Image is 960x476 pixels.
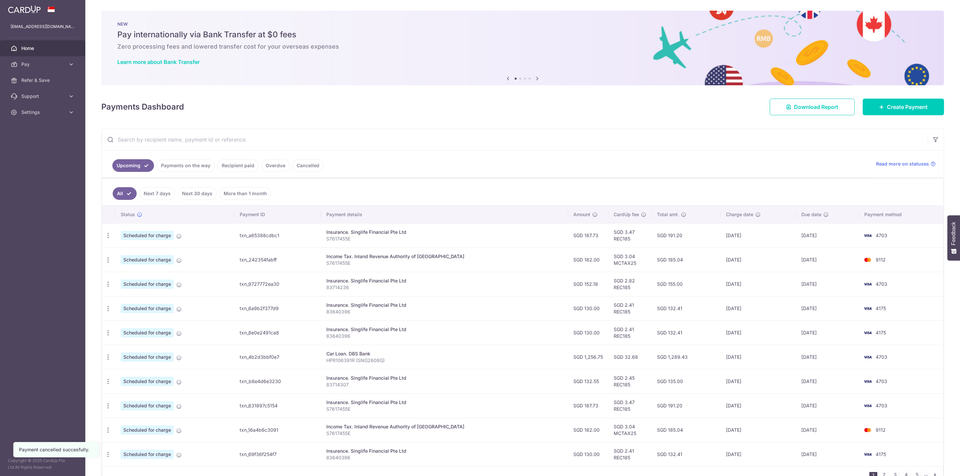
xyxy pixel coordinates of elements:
div: Insurance. Singlife Financial Pte Ltd [326,399,563,406]
p: S7617455E [326,430,563,437]
span: Total amt. [657,211,679,218]
div: Insurance. Singlife Financial Pte Ltd [326,229,563,236]
span: 4703 [876,378,887,384]
td: SGD 2.82 REC185 [608,272,652,296]
div: Insurance. Singlife Financial Pte Ltd [326,302,563,308]
img: Bank Card [861,304,874,312]
td: [DATE] [721,320,796,345]
span: Scheduled for charge [121,304,174,313]
td: txn_16a4b6c3091 [234,418,321,442]
td: SGD 2.41 REC185 [608,296,652,320]
a: Read more on statuses [876,161,936,167]
img: Bank Card [861,450,874,458]
p: NEW [117,21,928,27]
input: Search by recipient name, payment id or reference [102,129,928,150]
td: [DATE] [721,272,796,296]
span: Read more on statuses [876,161,929,167]
td: SGD 130.00 [568,320,608,345]
span: Scheduled for charge [121,401,174,410]
div: Insurance. Singlife Financial Pte Ltd [326,326,563,333]
td: [DATE] [796,296,859,320]
a: More than 1 month [219,187,271,200]
span: Amount [573,211,590,218]
img: Bank Card [861,280,874,288]
td: SGD 132.55 [568,369,608,393]
td: SGD 155.00 [652,272,720,296]
td: SGD 2.41 REC185 [608,320,652,345]
th: Payment details [321,206,568,223]
span: 4703 [876,281,887,287]
div: Insurance. Singlife Financial Pte Ltd [326,448,563,454]
span: Settings [21,109,65,116]
span: Create Payment [887,103,928,111]
p: 83640396 [326,454,563,461]
img: CardUp [8,5,41,13]
p: S7617455E [326,406,563,412]
td: SGD 1,256.75 [568,345,608,369]
td: [DATE] [721,296,796,320]
img: Bank Card [861,426,874,434]
span: Scheduled for charge [121,377,174,386]
div: Insurance. Singlife Financial Pte Ltd [326,375,563,381]
td: SGD 2.45 REC185 [608,369,652,393]
td: txn_9727772ea30 [234,272,321,296]
td: [DATE] [796,369,859,393]
td: [DATE] [796,223,859,247]
span: Scheduled for charge [121,328,174,337]
span: 4175 [876,451,886,457]
div: Insurance. Singlife Financial Pte Ltd [326,277,563,284]
p: S7617455E [326,260,563,266]
td: SGD 132.41 [652,442,720,466]
td: [DATE] [721,345,796,369]
td: SGD 3.04 MCTAX25 [608,418,652,442]
td: SGD 130.00 [568,442,608,466]
img: Bank Card [861,353,874,361]
span: Scheduled for charge [121,231,174,240]
td: SGD 182.00 [568,418,608,442]
td: SGD 135.00 [652,369,720,393]
a: Upcoming [112,159,154,172]
iframe: Opens a widget where you can find more information [917,456,953,473]
td: SGD 185.04 [652,418,720,442]
td: SGD 185.04 [652,247,720,272]
span: 4703 [876,354,887,360]
td: SGD 152.18 [568,272,608,296]
h6: Zero processing fees and lowered transfer cost for your overseas expenses [117,43,928,51]
span: Status [121,211,135,218]
td: txn_a65388cdbc1 [234,223,321,247]
a: Overdue [261,159,290,172]
td: [DATE] [796,442,859,466]
th: Payment method [859,206,943,223]
td: [DATE] [796,272,859,296]
td: SGD 191.20 [652,223,720,247]
p: HPR106391R (SNG2608G) [326,357,563,364]
td: [DATE] [721,418,796,442]
span: 4175 [876,330,886,335]
a: Cancelled [292,159,324,172]
td: [DATE] [796,247,859,272]
h5: Pay internationally via Bank Transfer at $0 fees [117,29,928,40]
span: Scheduled for charge [121,279,174,289]
img: Bank Card [861,402,874,410]
span: Scheduled for charge [121,450,174,459]
span: Scheduled for charge [121,425,174,435]
td: [DATE] [721,393,796,418]
span: Feedback [951,222,957,245]
div: Income Tax. Inland Revenue Authority of [GEOGRAPHIC_DATA] [326,253,563,260]
td: [DATE] [721,369,796,393]
img: Bank Card [861,232,874,239]
td: SGD 32.68 [608,345,652,369]
a: Next 30 days [178,187,217,200]
div: Income Tax. Inland Revenue Authority of [GEOGRAPHIC_DATA] [326,423,563,430]
span: Scheduled for charge [121,352,174,362]
span: 4175 [876,305,886,311]
span: 9112 [876,427,886,433]
span: Home [21,45,65,52]
td: SGD 1,289.43 [652,345,720,369]
td: SGD 187.73 [568,393,608,418]
td: SGD 191.20 [652,393,720,418]
div: Payment cancelled succesfully. [19,446,93,453]
p: 83714236 [326,284,563,291]
span: 9112 [876,257,886,262]
h4: Payments Dashboard [101,101,184,113]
